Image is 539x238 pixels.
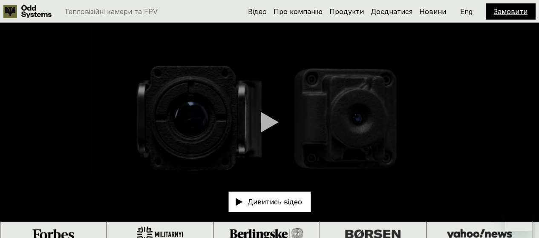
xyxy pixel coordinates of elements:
a: Новини [419,7,446,16]
p: Eng [460,8,473,15]
a: Відео [248,7,267,16]
p: Дивитись відео [248,198,302,205]
a: Продукти [329,7,364,16]
a: Замовити [494,7,527,16]
iframe: Кнопка для запуску вікна повідомлень [505,204,532,231]
a: Доєднатися [371,7,412,16]
p: Тепловізійні камери та FPV [64,8,158,15]
a: Про компанію [274,7,323,16]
